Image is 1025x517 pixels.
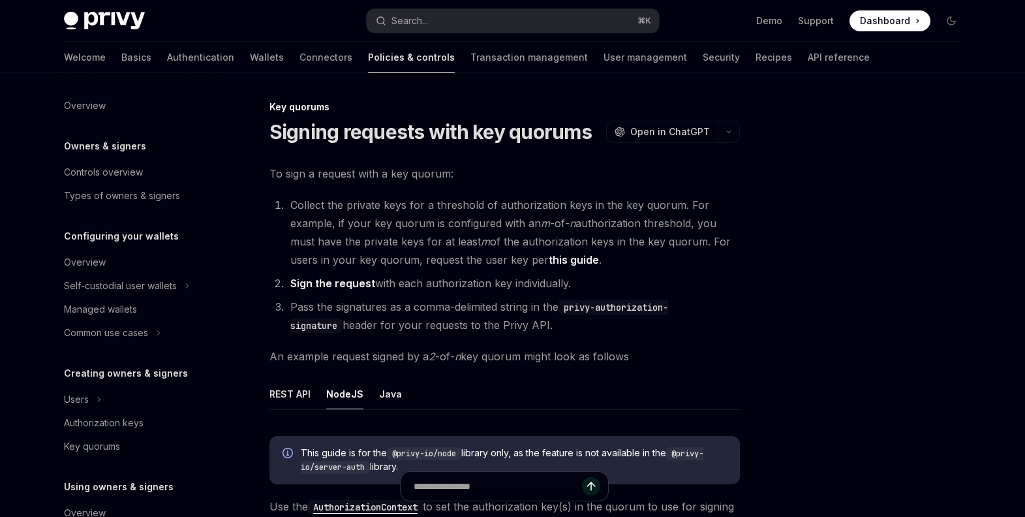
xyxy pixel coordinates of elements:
[290,277,375,290] a: Sign the request
[582,477,600,495] button: Send message
[301,446,727,474] span: This guide is for the library only, as the feature is not available in the library.
[64,228,179,244] h5: Configuring your wallets
[64,366,188,381] h5: Creating owners & signers
[941,10,962,31] button: Toggle dark mode
[54,251,221,274] a: Overview
[283,448,296,461] svg: Info
[541,217,550,230] em: m
[64,255,106,270] div: Overview
[64,278,177,294] div: Self-custodial user wallets
[849,10,930,31] a: Dashboard
[367,9,659,33] button: Search...⌘K
[286,274,740,292] li: with each authorization key individually.
[326,379,363,409] button: NodeJS
[756,14,782,27] a: Demo
[64,188,180,204] div: Types of owners & signers
[54,161,221,184] a: Controls overview
[54,94,221,117] a: Overview
[860,14,910,27] span: Dashboard
[54,411,221,435] a: Authorization keys
[64,42,106,73] a: Welcome
[64,439,120,454] div: Key quorums
[269,101,740,114] div: Key quorums
[387,447,461,460] code: @privy-io/node
[286,298,740,334] li: Pass the signatures as a comma-delimited string in the header for your requests to the Privy API.
[756,42,792,73] a: Recipes
[606,121,718,143] button: Open in ChatGPT
[64,415,144,431] div: Authorization keys
[470,42,588,73] a: Transaction management
[64,325,148,341] div: Common use cases
[64,138,146,154] h5: Owners & signers
[64,302,137,317] div: Managed wallets
[269,379,311,409] button: REST API
[549,253,599,267] a: this guide
[604,42,687,73] a: User management
[64,392,89,407] div: Users
[379,379,402,409] button: Java
[250,42,284,73] a: Wallets
[630,125,710,138] span: Open in ChatGPT
[269,347,740,366] span: An example request signed by a -of- key quorum might look as follows
[808,42,870,73] a: API reference
[703,42,740,73] a: Security
[121,42,151,73] a: Basics
[637,16,651,26] span: ⌘ K
[299,42,352,73] a: Connectors
[429,350,435,363] em: 2
[64,12,145,30] img: dark logo
[167,42,234,73] a: Authentication
[455,350,461,363] em: n
[391,13,428,29] div: Search...
[54,184,221,208] a: Types of owners & signers
[798,14,834,27] a: Support
[368,42,455,73] a: Policies & controls
[64,98,106,114] div: Overview
[64,479,174,495] h5: Using owners & signers
[54,435,221,458] a: Key quorums
[301,447,703,474] code: @privy-io/server-auth
[269,120,592,144] h1: Signing requests with key quorums
[286,196,740,269] li: Collect the private keys for a threshold of authorization keys in the key quorum. For example, if...
[481,235,490,248] em: m
[570,217,575,230] em: n
[64,164,143,180] div: Controls overview
[269,164,740,183] span: To sign a request with a key quorum:
[54,298,221,321] a: Managed wallets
